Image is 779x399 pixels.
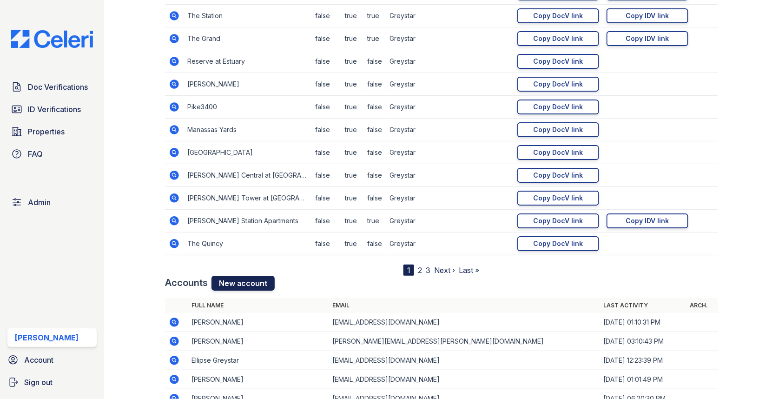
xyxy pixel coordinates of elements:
[533,34,583,43] div: Copy DocV link
[7,122,97,141] a: Properties
[184,164,311,187] td: [PERSON_NAME] Central at [GEOGRAPHIC_DATA]
[341,141,363,164] td: true
[386,5,514,27] td: Greystar
[4,373,100,392] a: Sign out
[28,148,43,160] span: FAQ
[626,34,669,43] div: Copy IDV link
[607,8,688,23] a: Copy IDV link
[7,145,97,163] a: FAQ
[517,31,599,46] a: Copy DocV link
[600,313,687,332] td: [DATE] 01:10:31 PM
[184,96,311,119] td: Pike3400
[434,266,455,275] a: Next ›
[184,187,311,210] td: [PERSON_NAME] Tower at [GEOGRAPHIC_DATA]
[517,77,599,92] a: Copy DocV link
[386,96,514,119] td: Greystar
[7,100,97,119] a: ID Verifications
[341,96,363,119] td: true
[386,233,514,255] td: Greystar
[184,119,311,141] td: Manassas Yards
[517,145,599,160] a: Copy DocV link
[363,96,386,119] td: false
[184,5,311,27] td: The Station
[607,31,688,46] a: Copy IDV link
[687,298,718,313] th: Arch.
[311,73,341,96] td: false
[24,377,53,388] span: Sign out
[28,104,81,115] span: ID Verifications
[341,50,363,73] td: true
[600,298,687,313] th: Last activity
[184,50,311,73] td: Reserve at Estuary
[533,11,583,20] div: Copy DocV link
[533,193,583,203] div: Copy DocV link
[341,73,363,96] td: true
[533,102,583,112] div: Copy DocV link
[332,302,350,309] a: Email
[517,8,599,23] a: Copy DocV link
[517,236,599,251] a: Copy DocV link
[459,266,479,275] a: Last »
[517,54,599,69] a: Copy DocV link
[418,266,422,275] a: 2
[386,27,514,50] td: Greystar
[311,141,341,164] td: false
[517,100,599,114] a: Copy DocV link
[24,354,53,366] span: Account
[533,80,583,89] div: Copy DocV link
[533,148,583,157] div: Copy DocV link
[517,191,599,206] a: Copy DocV link
[184,73,311,96] td: [PERSON_NAME]
[386,73,514,96] td: Greystar
[517,168,599,183] a: Copy DocV link
[363,119,386,141] td: false
[329,351,600,370] td: [EMAIL_ADDRESS][DOMAIN_NAME]
[341,164,363,187] td: true
[363,5,386,27] td: true
[188,370,329,389] td: [PERSON_NAME]
[329,313,600,332] td: [EMAIL_ADDRESS][DOMAIN_NAME]
[311,164,341,187] td: false
[517,122,599,137] a: Copy DocV link
[341,187,363,210] td: true
[363,187,386,210] td: false
[4,30,100,48] img: CE_Logo_Blue-a8612792a0a2168367f1c8372b55b34899dd931a85d93a1a3d3e32e68fde9ad4.png
[386,141,514,164] td: Greystar
[600,332,687,351] td: [DATE] 03:10:43 PM
[15,332,79,343] div: [PERSON_NAME]
[341,119,363,141] td: true
[386,50,514,73] td: Greystar
[28,81,88,93] span: Doc Verifications
[311,233,341,255] td: false
[7,78,97,96] a: Doc Verifications
[363,27,386,50] td: true
[363,73,386,96] td: false
[184,27,311,50] td: The Grand
[311,50,341,73] td: false
[533,171,583,180] div: Copy DocV link
[192,302,224,309] a: Full name
[188,332,329,351] td: [PERSON_NAME]
[626,11,669,20] div: Copy IDV link
[188,313,329,332] td: [PERSON_NAME]
[28,197,51,208] span: Admin
[311,27,341,50] td: false
[341,5,363,27] td: true
[533,239,583,248] div: Copy DocV link
[533,57,583,66] div: Copy DocV link
[533,216,583,226] div: Copy DocV link
[211,276,275,291] a: New account
[386,210,514,233] td: Greystar
[4,351,100,369] a: Account
[311,210,341,233] td: false
[626,216,669,226] div: Copy IDV link
[311,5,341,27] td: false
[341,233,363,255] td: true
[403,265,414,276] div: 1
[311,96,341,119] td: false
[426,266,430,275] a: 3
[363,141,386,164] td: false
[341,210,363,233] td: true
[517,213,599,228] a: Copy DocV link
